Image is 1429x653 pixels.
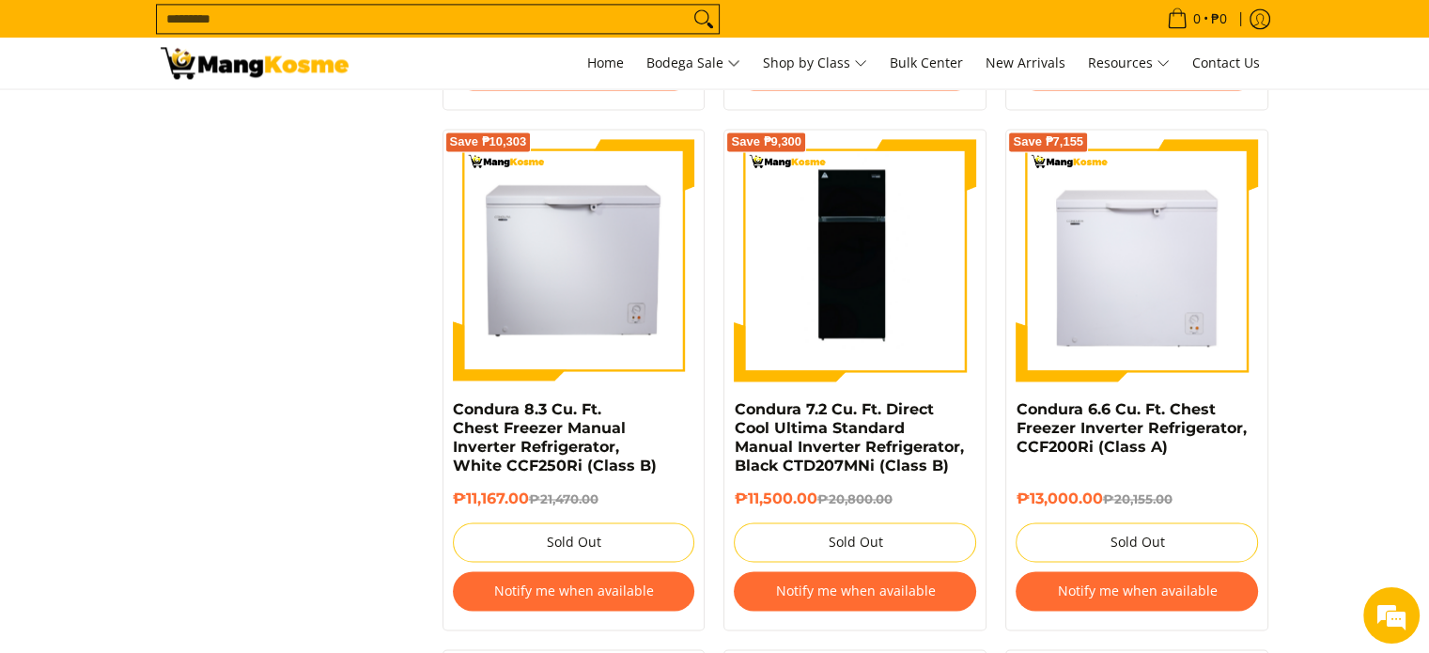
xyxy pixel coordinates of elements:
a: Home [578,38,633,88]
button: Notify me when available [1016,571,1258,611]
span: Resources [1088,52,1170,75]
span: New Arrivals [986,54,1065,71]
span: 0 [1190,12,1204,25]
nav: Main Menu [367,38,1269,88]
span: Bulk Center [890,54,963,71]
span: Contact Us [1192,54,1260,71]
a: Bulk Center [880,38,972,88]
button: Notify me when available [734,571,976,611]
span: Shop by Class [763,52,867,75]
a: Condura 7.2 Cu. Ft. Direct Cool Ultima Standard Manual Inverter Refrigerator, Black CTD207MNi (Cl... [734,400,963,474]
img: Condura 6.6 Cu. Ft. Chest Freezer Inverter Refrigerator, CCF200Ri (Class A) [1016,139,1258,381]
h6: ₱11,500.00 [734,490,976,508]
del: ₱20,800.00 [816,491,892,506]
button: Sold Out [1016,522,1258,562]
span: ₱0 [1208,12,1230,25]
img: Condura 7.2 Cu. Ft. Direct Cool Ultima Standard Manual Inverter Refrigerator, Black CTD207MNi (Cl... [734,139,976,381]
span: Home [587,54,624,71]
button: Sold Out [453,522,695,562]
a: Shop by Class [753,38,877,88]
del: ₱20,155.00 [1102,491,1172,506]
span: Bodega Sale [646,52,740,75]
a: Bodega Sale [637,38,750,88]
button: Sold Out [734,522,976,562]
h6: ₱11,167.00 [453,490,695,508]
span: Save ₱9,300 [731,136,801,148]
a: New Arrivals [976,38,1075,88]
img: Bodega Sale Refrigerator l Mang Kosme: Home Appliances Warehouse Sale [161,47,349,79]
a: Condura 8.3 Cu. Ft. Chest Freezer Manual Inverter Refrigerator, White CCF250Ri (Class B) [453,400,657,474]
h6: ₱13,000.00 [1016,490,1258,508]
span: Save ₱10,303 [450,136,527,148]
img: Condura 8.3 Cu. Ft. Chest Freezer Manual Inverter Refrigerator, White CCF250Ri (Class B) [453,139,695,381]
button: Notify me when available [453,571,695,611]
a: Resources [1079,38,1179,88]
span: • [1161,8,1233,29]
del: ₱21,470.00 [529,491,598,506]
button: Search [689,5,719,33]
span: Save ₱7,155 [1013,136,1083,148]
a: Contact Us [1183,38,1269,88]
a: Condura 6.6 Cu. Ft. Chest Freezer Inverter Refrigerator, CCF200Ri (Class A) [1016,400,1246,456]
